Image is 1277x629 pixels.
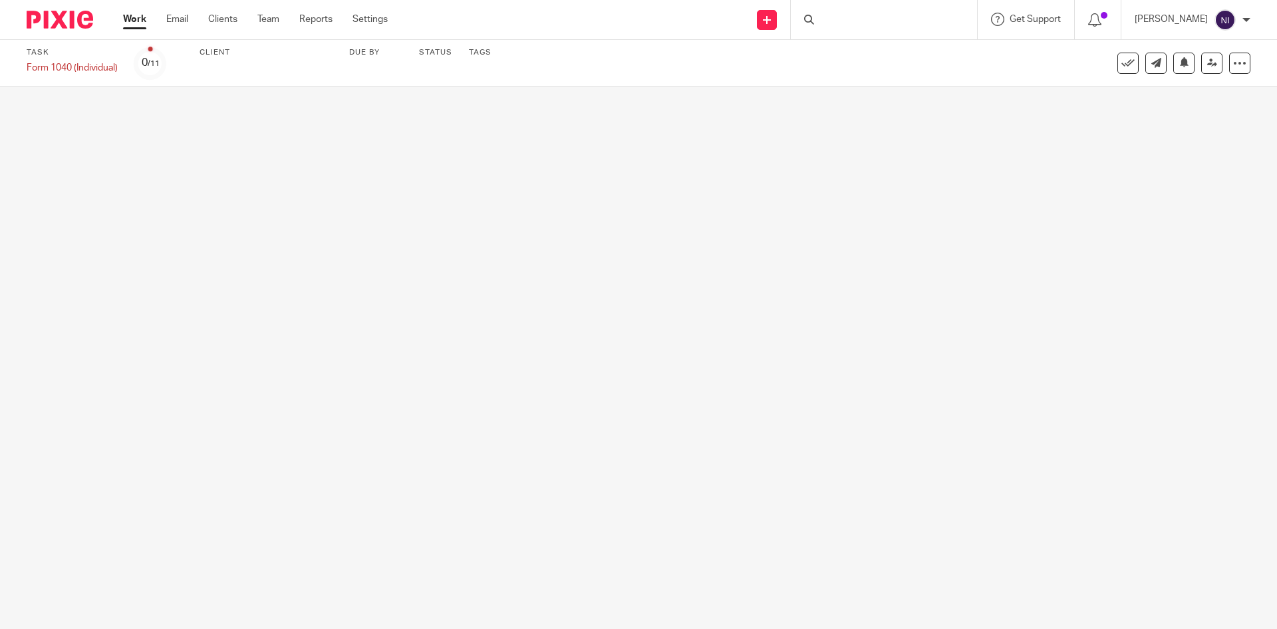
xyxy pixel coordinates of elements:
[200,47,333,58] label: Client
[148,60,160,67] small: /11
[27,47,118,58] label: Task
[208,13,237,26] a: Clients
[419,47,452,58] label: Status
[123,13,146,26] a: Work
[1010,15,1061,24] span: Get Support
[299,13,333,26] a: Reports
[27,11,93,29] img: Pixie
[1214,9,1236,31] img: svg%3E
[142,55,160,71] div: 0
[166,13,188,26] a: Email
[1135,13,1208,26] p: [PERSON_NAME]
[469,47,492,58] label: Tags
[27,61,118,75] div: Form 1040 (Individual)
[349,47,402,58] label: Due by
[257,13,279,26] a: Team
[353,13,388,26] a: Settings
